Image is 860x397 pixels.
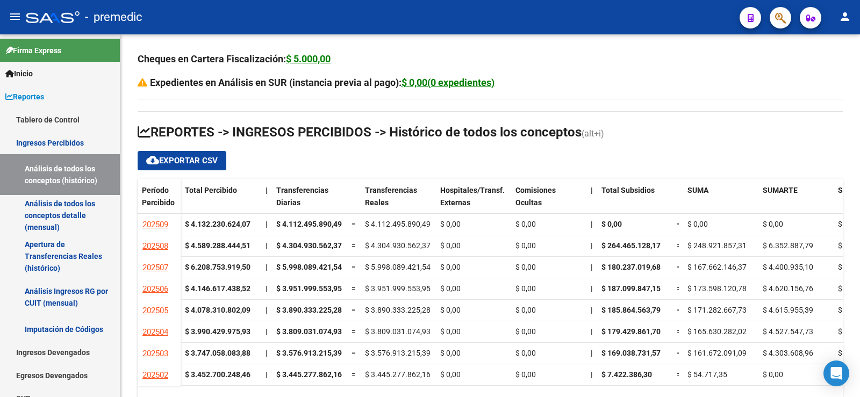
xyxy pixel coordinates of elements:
span: SUMARTE [763,186,798,194]
span: = [352,284,356,293]
span: = [352,370,356,379]
span: $ 0,00 [440,284,461,293]
span: 202507 [142,263,168,272]
span: $ 0,00 [440,220,461,228]
span: $ 167.662.146,37 [687,263,747,271]
span: Inicio [5,68,33,80]
strong: $ 4.146.617.438,52 [185,284,250,293]
span: | [591,370,592,379]
span: | [591,306,592,314]
span: $ 165.630.282,02 [687,327,747,336]
span: $ 0,00 [601,220,622,228]
strong: $ 4.589.288.444,51 [185,241,250,250]
span: | [591,186,593,194]
span: $ 7.422.386,30 [601,370,652,379]
span: $ 0,00 [838,220,858,228]
span: = [352,306,356,314]
span: | [266,263,267,271]
span: $ 3.890.333.225,28 [276,306,342,314]
datatable-header-cell: Transferencias Reales [361,179,436,224]
span: $ 179.429.861,70 [601,327,661,336]
button: Exportar CSV [138,151,226,170]
span: $ 0,00 [687,220,708,228]
span: = [352,349,356,357]
span: | [591,263,592,271]
span: $ 0,00 [440,241,461,250]
strong: $ 6.208.753.919,50 [185,263,250,271]
span: Período Percibido [142,186,175,207]
span: | [266,220,267,228]
span: $ 0,00 [515,370,536,379]
span: $ 3.445.277.862,16 [276,370,342,379]
span: REPORTES -> INGRESOS PERCIBIDOS -> Histórico de todos los conceptos [138,125,582,140]
span: 202506 [142,284,168,294]
span: $ 4.615.955,39 [763,306,813,314]
span: | [266,327,267,336]
span: = [677,220,681,228]
span: Exportar CSV [146,156,218,165]
span: $ 3.809.031.074,93 [365,327,431,336]
span: Hospitales/Transf. Externas [440,186,505,207]
strong: $ 4.078.310.802,09 [185,306,250,314]
span: $ 180.237.019,68 [601,263,661,271]
span: | [266,370,267,379]
span: $ 4.527.547,73 [763,327,813,336]
span: = [677,349,681,357]
strong: Expedientes en Análisis en SUR (instancia previa al pago): [150,77,494,88]
div: $ 0,00(0 expedientes) [402,75,494,90]
span: $ 4.112.495.890,49 [365,220,431,228]
span: = [677,241,681,250]
span: $ 4.304.930.562,37 [365,241,431,250]
span: 202503 [142,349,168,358]
span: $ 0,00 [515,263,536,271]
span: $ 0,00 [838,241,858,250]
strong: $ 3.747.058.083,88 [185,349,250,357]
span: $ 0,00 [515,220,536,228]
span: SUMA [687,186,708,194]
span: Transferencias Diarias [276,186,328,207]
datatable-header-cell: Total Subsidios [597,179,672,224]
div: $ 5.000,00 [286,52,331,67]
span: $ 0,00 [440,349,461,357]
span: (alt+i) [582,128,604,139]
span: | [266,306,267,314]
span: | [591,327,592,336]
span: | [266,241,267,250]
span: Total Percibido [185,186,237,194]
span: | [591,220,592,228]
span: 202502 [142,370,168,380]
span: Reportes [5,91,44,103]
span: | [266,349,267,357]
span: $ 187.099.847,15 [601,284,661,293]
span: $ 3.445.277.862,16 [365,370,431,379]
span: $ 3.809.031.074,93 [276,327,342,336]
datatable-header-cell: | [261,179,272,224]
span: $ 3.576.913.215,39 [365,349,431,357]
span: = [352,241,356,250]
span: Transferencias Reales [365,186,417,207]
span: Total Subsidios [601,186,655,194]
span: | [591,241,592,250]
span: = [677,327,681,336]
datatable-header-cell: | [586,179,597,224]
span: $ 248.921.857,31 [687,241,747,250]
span: $ 4.400.935,10 [763,263,813,271]
span: $ 0,00 [515,306,536,314]
span: = [677,306,681,314]
span: $ 3.890.333.225,28 [365,306,431,314]
mat-icon: person [838,10,851,23]
span: 202504 [142,327,168,337]
span: | [591,284,592,293]
span: $ 3.951.999.553,95 [365,284,431,293]
span: $ 0,00 [515,241,536,250]
strong: $ 3.452.700.248,46 [185,370,250,379]
strong: $ 4.132.230.624,07 [185,220,250,228]
span: Firma Express [5,45,61,56]
span: $ 4.303.608,96 [763,349,813,357]
span: $ 3.951.999.553,95 [276,284,342,293]
mat-icon: menu [9,10,21,23]
span: = [352,327,356,336]
span: | [266,284,267,293]
span: = [677,263,681,271]
datatable-header-cell: SUMARTE [758,179,834,224]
